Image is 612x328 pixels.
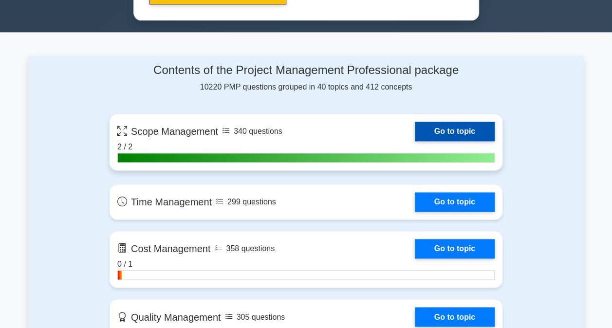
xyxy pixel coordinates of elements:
[415,307,495,327] a: Go to topic
[110,63,502,93] div: 10220 PMP questions grouped in 40 topics and 412 concepts
[415,122,495,141] a: Go to topic
[110,63,502,77] h4: Contents of the Project Management Professional package
[415,192,495,212] a: Go to topic
[415,239,495,258] a: Go to topic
